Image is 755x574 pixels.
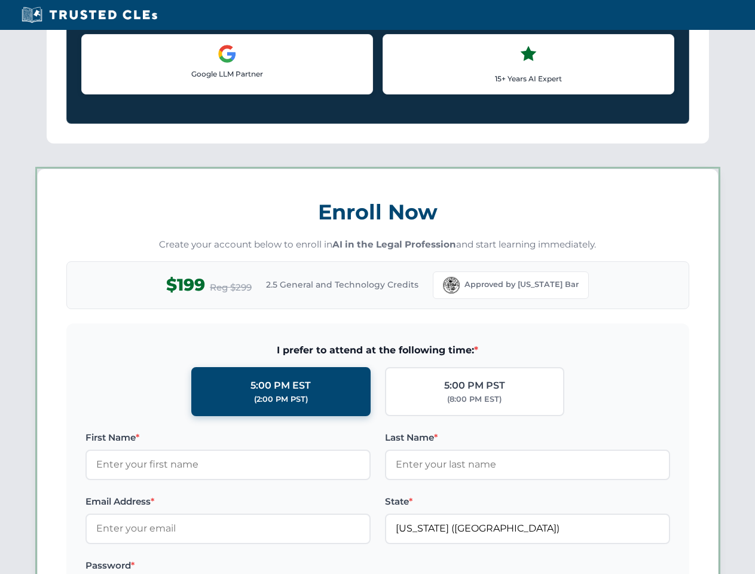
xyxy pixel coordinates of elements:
label: Email Address [85,494,371,509]
span: 2.5 General and Technology Credits [266,278,418,291]
span: I prefer to attend at the following time: [85,343,670,358]
h3: Enroll Now [66,193,689,231]
img: Google [218,44,237,63]
label: State [385,494,670,509]
strong: AI in the Legal Profession [332,239,456,250]
label: Password [85,558,371,573]
div: (2:00 PM PST) [254,393,308,405]
div: 5:00 PM PST [444,378,505,393]
p: Create your account below to enroll in and start learning immediately. [66,238,689,252]
input: Florida (FL) [385,514,670,544]
span: $199 [166,271,205,298]
label: First Name [85,430,371,445]
input: Enter your last name [385,450,670,480]
img: Trusted CLEs [18,6,161,24]
p: 15+ Years AI Expert [393,73,664,84]
span: Reg $299 [210,280,252,295]
input: Enter your email [85,514,371,544]
label: Last Name [385,430,670,445]
img: Florida Bar [443,277,460,294]
span: Approved by [US_STATE] Bar [464,279,579,291]
input: Enter your first name [85,450,371,480]
p: Google LLM Partner [91,68,363,80]
div: (8:00 PM EST) [447,393,502,405]
div: 5:00 PM EST [250,378,311,393]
